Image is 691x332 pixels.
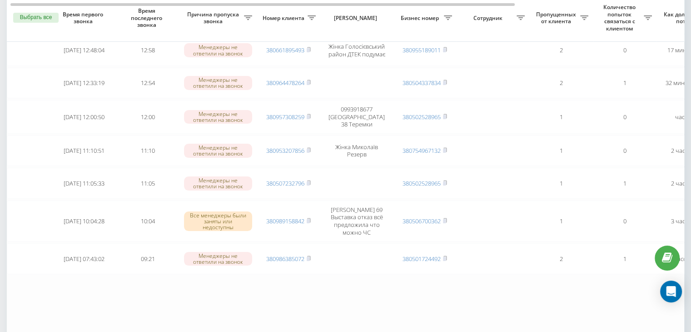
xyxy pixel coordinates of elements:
td: [DATE] 10:04:28 [52,201,116,241]
td: 2 [529,243,593,274]
a: 380504337834 [403,79,441,87]
td: [DATE] 11:10:51 [52,136,116,166]
td: 09:21 [116,243,179,274]
a: 380986385072 [266,255,304,263]
div: Менеджеры не ответили на звонок [184,176,252,190]
div: Все менеджеры были заняты или недоступны [184,211,252,231]
td: 1 [593,68,656,99]
td: [DATE] 11:05:33 [52,168,116,199]
td: 1 [529,201,593,241]
td: [DATE] 07:43:02 [52,243,116,274]
span: Бизнес номер [398,15,444,22]
div: Менеджеры не ответили на звонок [184,252,252,266]
td: Жінка Миколаїв Резерв [320,136,393,166]
button: Выбрать все [13,13,59,23]
a: 380502528965 [403,113,441,121]
a: 380502528965 [403,179,441,187]
td: 0 [593,35,656,66]
td: 12:54 [116,68,179,99]
td: 1 [593,168,656,199]
a: 380955189011 [403,46,441,54]
td: [PERSON_NAME] 69 Выставка отказ всё предложила что можно ЧС [320,201,393,241]
span: Сотрудник [461,15,517,22]
span: [PERSON_NAME] [328,15,385,22]
td: 1 [529,100,593,133]
a: 380964478264 [266,79,304,87]
td: 0993918677 [GEOGRAPHIC_DATA] 38 Теремки [320,100,393,133]
span: Количество попыток связаться с клиентом [597,4,644,32]
a: 380989158842 [266,217,304,225]
div: Менеджеры не ответили на звонок [184,43,252,57]
a: 380506700362 [403,217,441,225]
td: 1 [593,243,656,274]
td: 1 [529,168,593,199]
span: Пропущенных от клиента [534,11,580,25]
td: 1 [529,136,593,166]
a: 380501724492 [403,255,441,263]
span: Причина пропуска звонка [184,11,244,25]
a: 380957308259 [266,113,304,121]
td: 2 [529,35,593,66]
td: [DATE] 12:33:19 [52,68,116,99]
td: 0 [593,100,656,133]
a: 380953207856 [266,146,304,155]
td: 0 [593,201,656,241]
td: 10:04 [116,201,179,241]
a: 380661895493 [266,46,304,54]
td: 11:10 [116,136,179,166]
div: Open Intercom Messenger [660,281,682,302]
td: 12:58 [116,35,179,66]
td: 0 [593,136,656,166]
td: 11:05 [116,168,179,199]
td: [DATE] 12:00:50 [52,100,116,133]
td: 12:00 [116,100,179,133]
div: Менеджеры не ответили на звонок [184,144,252,157]
a: 380754967132 [403,146,441,155]
td: [DATE] 12:48:04 [52,35,116,66]
td: Жінка Голосієвський район ДТЕК подумає [320,35,393,66]
span: Время первого звонка [60,11,109,25]
td: 2 [529,68,593,99]
div: Менеджеры не ответили на звонок [184,110,252,124]
a: 380507232796 [266,179,304,187]
span: Номер клиента [261,15,308,22]
span: Время последнего звонка [123,7,172,29]
div: Менеджеры не ответили на звонок [184,76,252,90]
